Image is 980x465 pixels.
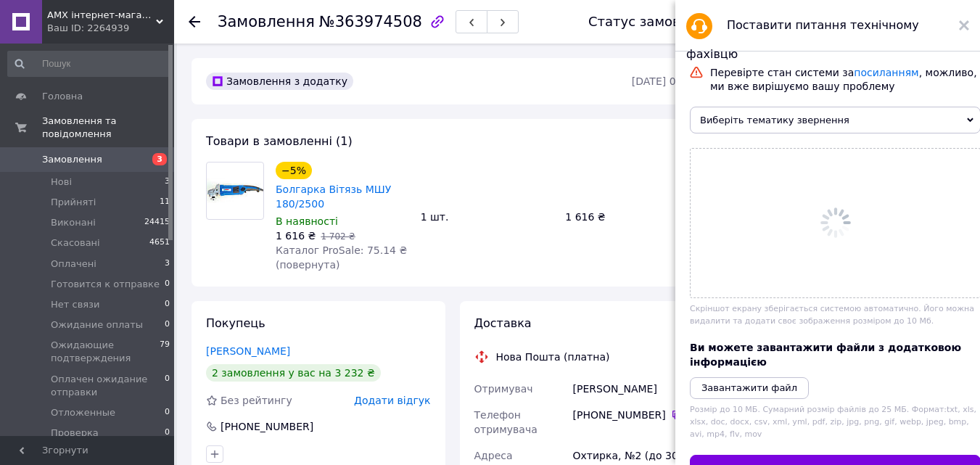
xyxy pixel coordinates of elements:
[701,382,797,393] i: Завантажити файл
[276,215,338,227] span: В наявності
[165,298,170,311] span: 0
[588,15,722,29] div: Статус замовлення
[559,207,664,227] div: 1 616 ₴
[51,298,99,311] span: Нет связи
[207,178,263,203] img: Болгарка Вітязь МШУ 180/2500
[152,153,167,165] span: 3
[51,318,143,332] span: Ожидание оплаты
[51,406,115,419] span: Отложенные
[206,364,381,382] div: 2 замовлення у вас на 3 232 ₴
[144,216,170,229] span: 24415
[479,409,543,435] span: Телефон отримувача
[474,383,533,395] span: Отримувач
[51,339,160,365] span: Ожидающие подтверждения
[165,427,170,440] span: 0
[690,377,809,399] button: Завантажити файл
[51,236,100,250] span: Скасовані
[319,13,422,30] span: №363974508
[498,350,619,364] div: Нова Пошта (платна)
[149,236,170,250] span: 4651
[206,134,353,148] span: Товари в замовленні (1)
[206,73,353,90] div: Замовлення з додатку
[854,67,918,78] a: посиланням
[276,184,391,210] a: Болгарка Вітязь МШУ 180/2500
[51,176,72,189] span: Нові
[165,258,170,271] span: 3
[825,336,876,366] a: Viber
[360,406,436,418] span: Додати відгук
[189,15,200,29] div: Повернутися назад
[42,153,102,166] span: Замовлення
[354,395,430,406] span: Додати відгук
[51,427,99,440] span: Проверка
[206,357,290,369] a: [PERSON_NAME]
[206,345,290,357] a: [PERSON_NAME]
[753,433,949,464] button: Скопіювати запит на відгук
[51,196,96,209] span: Прийняті
[474,450,513,461] span: Адреса
[165,406,170,419] span: 0
[474,409,538,435] span: Телефон отримувача
[51,258,96,271] span: Оплачені
[160,339,170,365] span: 79
[165,373,170,399] span: 0
[42,90,83,103] span: Головна
[218,13,315,30] span: Замовлення
[753,317,861,329] span: Написати покупцеві
[843,11,976,33] button: Замовлення виконано
[632,75,699,87] time: [DATE] 09:22
[321,231,355,242] span: 1 702 ₴
[580,408,709,422] div: [PHONE_NUMBER]
[573,408,699,422] div: [PHONE_NUMBER]
[753,216,817,242] span: Комісія за замовлення
[599,15,733,29] div: Статус замовлення
[206,376,381,393] div: 2 замовлення у вас на 3 232 ₴
[670,202,699,231] a: Редагувати
[42,115,174,141] span: Замовлення та повідомлення
[918,167,962,178] b: 1 616 ₴
[479,316,537,330] span: Доставка
[493,350,614,364] div: Нова Пошта (платна)
[276,162,312,179] div: −5%
[753,336,819,366] button: Чат
[165,176,170,189] span: 3
[415,207,560,227] div: 1 шт.
[419,207,567,227] div: 1 шт.
[206,316,265,330] span: Покупець
[690,304,974,326] span: Скріншот екрану зберігається системою автоматично. Його можна видалити та додати своє зображення ...
[47,9,156,22] span: AMX інтернет-магазин інструменту
[165,278,170,291] span: 0
[160,196,170,209] span: 11
[690,405,976,440] span: Розмір до 10 МБ. Сумарний розмір файлів до 25 МБ. Формат: txt, xls, xlsx, doc, docx, csv, xml, ym...
[753,414,914,426] span: Запит на відгук про компанію
[753,167,847,178] span: Всього до сплати
[753,128,803,140] span: Доставка
[51,216,96,229] span: Виконані
[474,316,532,330] span: Доставка
[753,288,768,302] span: Дії
[219,419,315,434] div: [PHONE_NUMBER]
